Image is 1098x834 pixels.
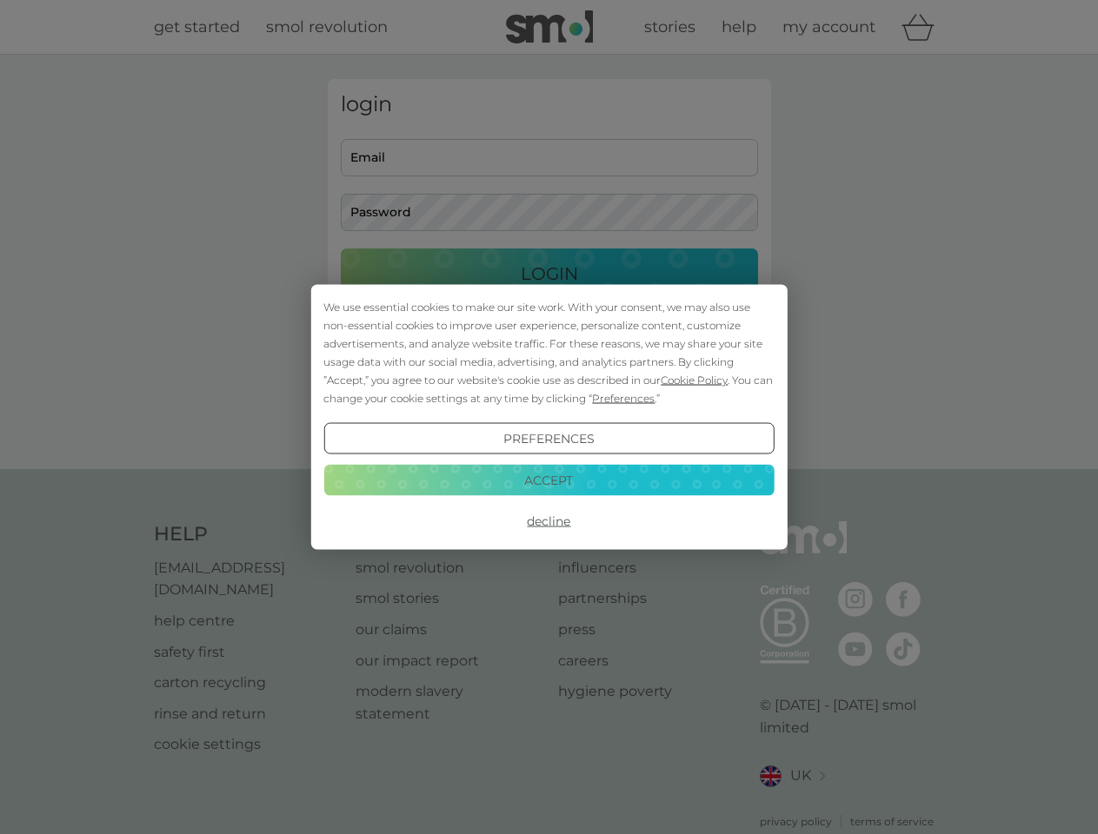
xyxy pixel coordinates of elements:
[323,423,774,454] button: Preferences
[323,506,774,537] button: Decline
[661,374,728,387] span: Cookie Policy
[310,285,787,550] div: Cookie Consent Prompt
[592,392,655,405] span: Preferences
[323,298,774,407] div: We use essential cookies to make our site work. With your consent, we may also use non-essential ...
[323,464,774,495] button: Accept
